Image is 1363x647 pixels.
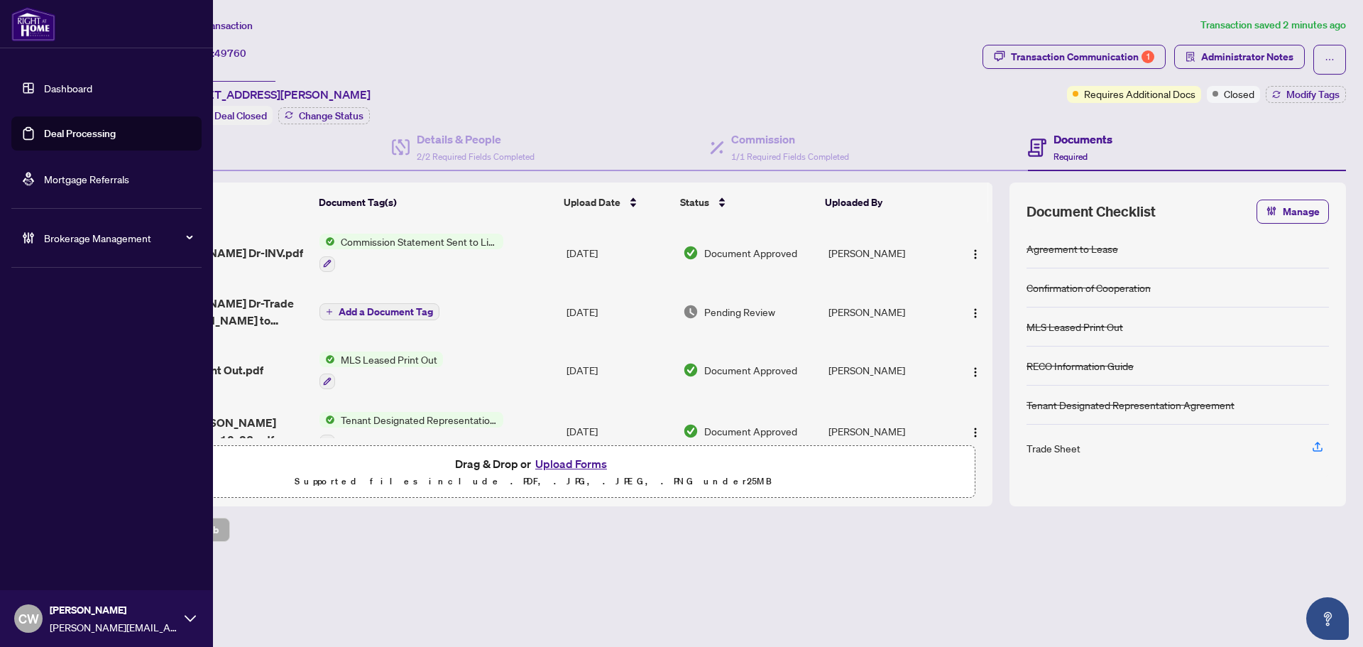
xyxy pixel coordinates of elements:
span: Status [680,195,709,210]
div: Confirmation of Cooperation [1027,280,1151,295]
h4: Details & People [417,131,535,148]
span: Drag & Drop orUpload FormsSupported files include .PDF, .JPG, .JPEG, .PNG under25MB [92,446,975,499]
span: View Transaction [177,19,253,32]
h4: Documents [1053,131,1112,148]
div: RECO Information Guide [1027,358,1134,374]
button: Logo [964,300,987,323]
span: 49760 [214,47,246,60]
span: Brokerage Management [44,230,192,246]
button: Status IconCommission Statement Sent to Listing Brokerage [319,234,503,272]
span: Pending Review [704,304,775,320]
div: Status: [176,106,273,125]
button: Logo [964,359,987,381]
th: Upload Date [558,183,674,222]
span: ellipsis [1325,55,1335,65]
th: Document Tag(s) [313,183,558,222]
span: Deal Closed [214,109,267,122]
div: 1 [1142,50,1154,63]
div: Trade Sheet [1027,440,1080,456]
a: Deal Processing [44,127,116,140]
button: Open asap [1306,597,1349,640]
button: Change Status [278,107,370,124]
span: Manage [1283,200,1320,223]
button: Upload Forms [531,455,611,473]
span: MLS Leased Print Out [335,352,443,367]
button: Logo [964,420,987,442]
img: Status Icon [319,234,335,249]
span: [PERSON_NAME] [50,602,177,618]
span: Document Approved [704,362,797,378]
td: [PERSON_NAME] [823,222,951,283]
span: Document Approved [704,245,797,261]
img: Logo [970,249,981,260]
img: Status Icon [319,352,335,367]
span: Drag & Drop or [455,455,611,473]
img: logo [11,7,55,41]
td: [PERSON_NAME] [823,401,951,462]
span: Add a Document Tag [339,307,433,317]
span: 2/2 Required Fields Completed [417,151,535,162]
img: Logo [970,427,981,438]
span: [STREET_ADDRESS][PERSON_NAME] [176,86,371,103]
img: Document Status [683,362,699,378]
img: Logo [970,308,981,319]
span: Change Status [299,111,363,121]
th: Uploaded By [819,183,947,222]
img: Document Status [683,245,699,261]
th: (7) File Name [125,183,313,222]
div: Tenant Designated Representation Agreement [1027,397,1235,413]
span: 1/1 Required Fields Completed [731,151,849,162]
a: Mortgage Referrals [44,173,129,185]
button: Status IconMLS Leased Print Out [319,352,443,390]
td: [PERSON_NAME] [823,340,951,401]
span: 212 [PERSON_NAME] Dr-INV.pdf [131,244,303,261]
span: Administrator Notes [1201,45,1293,68]
span: Requires Additional Docs [1084,86,1195,102]
span: Document Approved [704,423,797,439]
span: Tenant Designated Representation Agreement [335,412,503,428]
span: plus [326,308,333,315]
span: solution [1186,52,1195,62]
button: Administrator Notes [1174,45,1305,69]
span: Modify Tags [1286,89,1340,99]
td: [DATE] [561,340,677,401]
td: [DATE] [561,222,677,283]
button: Logo [964,241,987,264]
td: [DATE] [561,401,677,462]
h4: Commission [731,131,849,148]
th: Status [674,183,819,222]
span: 212 [PERSON_NAME] Dr-Trade Sheet-[PERSON_NAME] to Review.pdf [131,295,308,329]
span: Document Checklist [1027,202,1156,222]
img: Status Icon [319,412,335,428]
button: Add a Document Tag [319,303,439,321]
button: Add a Document Tag [319,303,439,320]
span: Commission Statement Sent to Listing Brokerage [335,234,503,249]
span: CW [18,609,39,629]
img: Logo [970,366,981,378]
span: Required [1053,151,1088,162]
img: Document Status [683,423,699,439]
span: Upload Date [564,195,620,210]
div: Transaction Communication [1011,45,1154,68]
button: Manage [1257,200,1329,224]
article: Transaction saved 2 minutes ago [1200,17,1346,33]
td: [DATE] [561,283,677,340]
img: Document Status [683,304,699,320]
button: Transaction Communication1 [982,45,1166,69]
div: MLS Leased Print Out [1027,319,1123,335]
span: 372 - 212 [PERSON_NAME] Drive_[DATE] 21_10_23.pdf [131,414,308,448]
span: [PERSON_NAME][EMAIL_ADDRESS][DOMAIN_NAME] [50,619,177,635]
div: Agreement to Lease [1027,241,1118,256]
button: Status IconTenant Designated Representation Agreement [319,412,503,450]
p: Supported files include .PDF, .JPG, .JPEG, .PNG under 25 MB [100,473,966,490]
td: [PERSON_NAME] [823,283,951,340]
a: Dashboard [44,82,92,94]
span: Closed [1224,86,1254,102]
button: Modify Tags [1266,86,1346,103]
